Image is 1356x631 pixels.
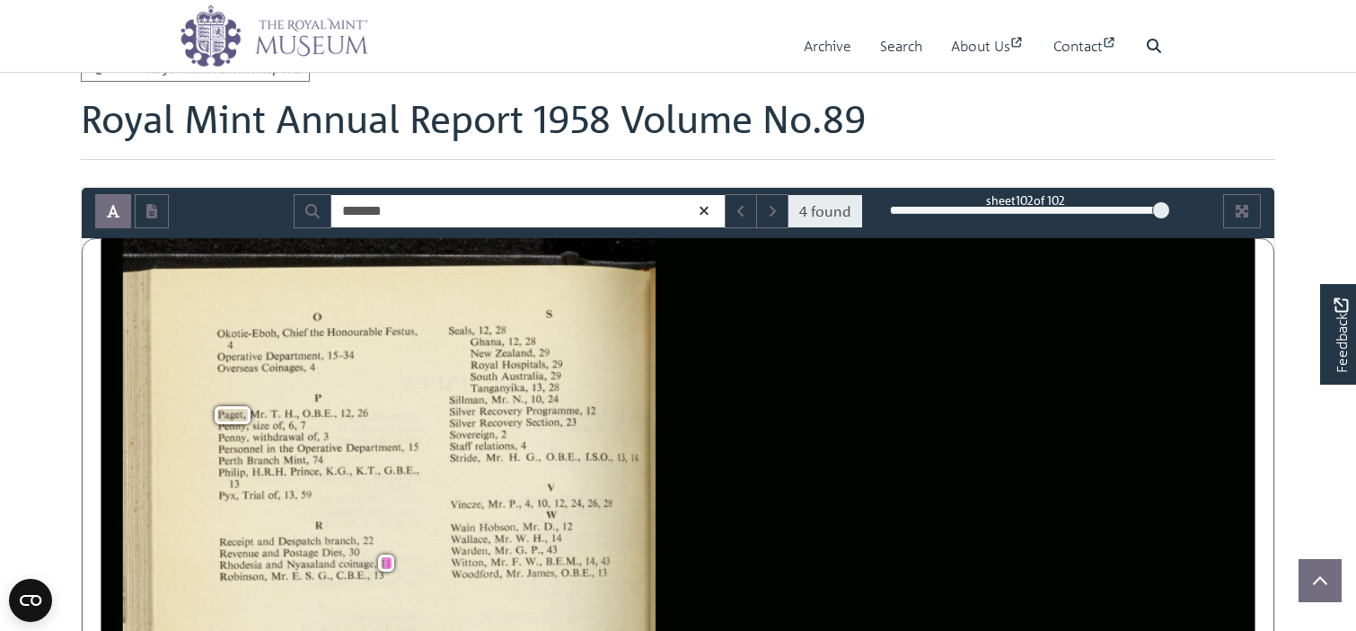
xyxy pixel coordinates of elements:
span: 59 [303,489,311,499]
input: Search for [330,194,726,228]
span: [2 [564,521,570,530]
span: Hospitals, [503,358,593,370]
span: G. [516,544,524,554]
span: [PERSON_NAME], [219,422,283,431]
span: Coinages, [262,361,357,374]
button: Full screen mode [1223,194,1261,228]
span: 2 [502,430,505,436]
span: 10, [533,395,542,403]
button: Open CMP widget [9,579,52,622]
h1: Royal Mint Annual Report 1958 Volume No.89 [81,96,1275,159]
span: Operative [218,352,254,362]
span: Personnel [219,443,255,453]
span: Nyasaland [287,558,365,571]
span: [PERSON_NAME], [452,499,515,509]
span: 14 [553,533,559,541]
span: Paget, [219,409,248,422]
span: 13 [231,479,236,487]
span: HRH. [253,463,282,479]
span: 4 [228,339,236,351]
span: Pyx. [219,491,234,501]
span: Silver [451,416,500,429]
span: [PERSON_NAME]—Eboh, [218,328,280,347]
span: 28 [604,499,610,505]
span: 15 [410,442,416,450]
span: 29 [553,359,560,367]
span: Mr. [492,556,504,566]
button: Open transcription window [135,194,169,228]
span: C.B.E., [337,568,364,582]
span: Witton, [452,555,524,568]
span: relations, [476,440,510,450]
span: size [253,421,265,430]
span: [PERSON_NAME], [219,433,283,443]
a: Search [880,21,922,72]
span: R [316,518,322,531]
span: l) [316,393,320,401]
span: Mr. [272,571,284,581]
span: South [471,370,492,380]
span: Overseas [218,362,251,372]
span: S. [306,571,312,580]
div: sheet of 102 [890,191,1161,209]
span: 4. [525,499,531,507]
span: 4 found [799,200,851,222]
span: 30 [350,547,357,555]
span: Warden, [452,546,482,555]
span: I.S.O., [586,452,607,462]
span: of, [269,491,277,500]
span: 29 [540,348,547,356]
span: Seals, [450,325,471,335]
span: 3 [324,432,327,439]
a: About Us [951,21,1025,72]
span: and [267,559,279,568]
span: 24 [549,394,557,403]
span: 26, [588,499,597,507]
span: 43 [548,545,554,553]
a: Archive [804,21,851,72]
span: Mr. [496,533,507,543]
span: 12, [510,336,518,345]
button: Toggle text selection (Alt+T) [95,194,131,228]
span: D., [545,521,554,531]
span: O.B.E., [547,450,576,464]
span: [PERSON_NAME], [452,532,587,545]
span: F. [513,556,518,565]
span: H. [510,452,517,461]
span: 74 [313,455,321,464]
span: H., [286,409,295,419]
span: 12, [480,325,489,334]
span: 13, [533,383,542,392]
span: Despatch [279,535,349,547]
span: K.T.. [357,463,375,476]
span: and [263,547,276,556]
span: Receipt [221,537,248,547]
span: coinage, [339,558,370,568]
span: 13, [286,490,294,499]
span: 102 [1016,192,1034,208]
img: logo_wide.png [180,4,368,67]
span: the [280,443,291,452]
span: P., [532,545,538,555]
span: Honourable [328,324,416,337]
span: G.B.E., [384,463,413,476]
span: Mr. [488,452,499,462]
span: 12, [557,498,565,507]
span: Operative [298,442,375,455]
span: in [268,443,273,451]
span: W [547,510,554,519]
span: Wain [452,521,471,531]
span: 13 [375,568,389,581]
span: B.E.M., [547,555,577,568]
span: [GEOGRAPHIC_DATA] [219,455,297,465]
span: ‘7 [548,483,553,491]
span: O.B.E., [304,406,332,420]
span: H., [533,533,542,543]
button: Previous Match [725,194,757,228]
span: of, [308,432,317,441]
button: Search [294,194,331,228]
span: 4 [522,441,524,448]
span: branch, [326,536,352,546]
a: Contact [1053,21,1117,72]
span: 13 [600,566,606,576]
